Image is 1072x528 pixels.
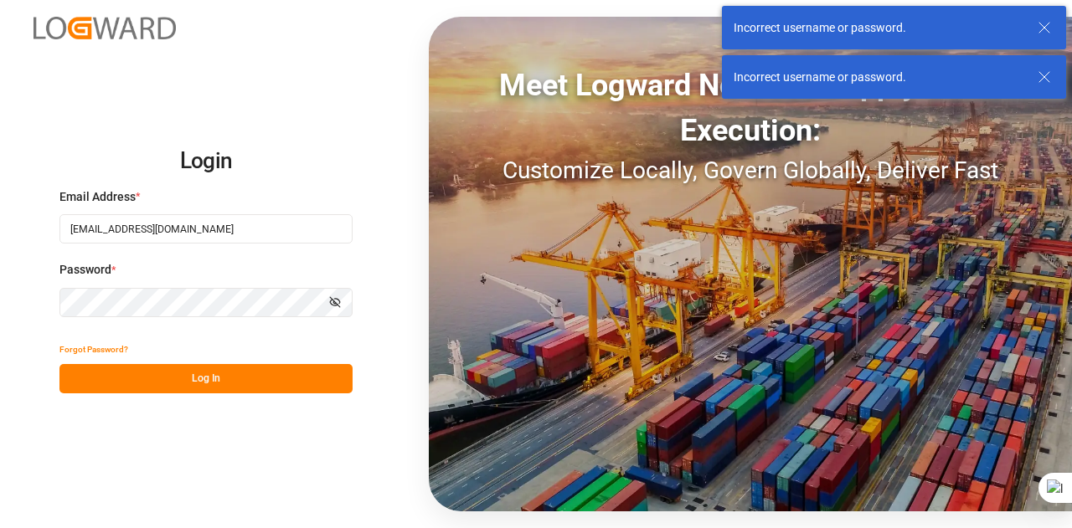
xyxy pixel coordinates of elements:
button: Forgot Password? [59,335,128,364]
h2: Login [59,135,353,188]
span: Password [59,261,111,279]
div: Meet Logward No-Code Supply Chain Execution: [429,63,1072,153]
div: Customize Locally, Govern Globally, Deliver Fast [429,153,1072,188]
img: Logward_new_orange.png [33,17,176,39]
div: Incorrect username or password. [734,69,1022,86]
button: Log In [59,364,353,393]
span: Email Address [59,188,136,206]
div: Incorrect username or password. [734,19,1022,37]
input: Enter your email [59,214,353,243]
